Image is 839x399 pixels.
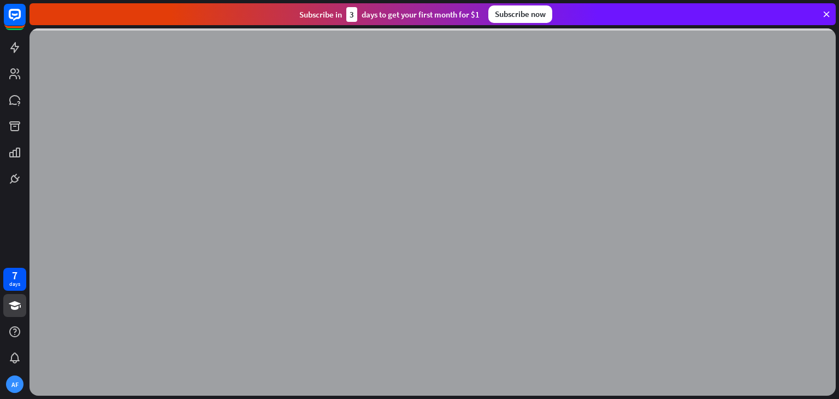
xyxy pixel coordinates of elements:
div: days [9,280,20,288]
div: AF [6,375,23,393]
div: 7 [12,271,17,280]
a: 7 days [3,268,26,291]
div: Subscribe now [488,5,552,23]
div: Subscribe in days to get your first month for $1 [299,7,480,22]
div: 3 [346,7,357,22]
